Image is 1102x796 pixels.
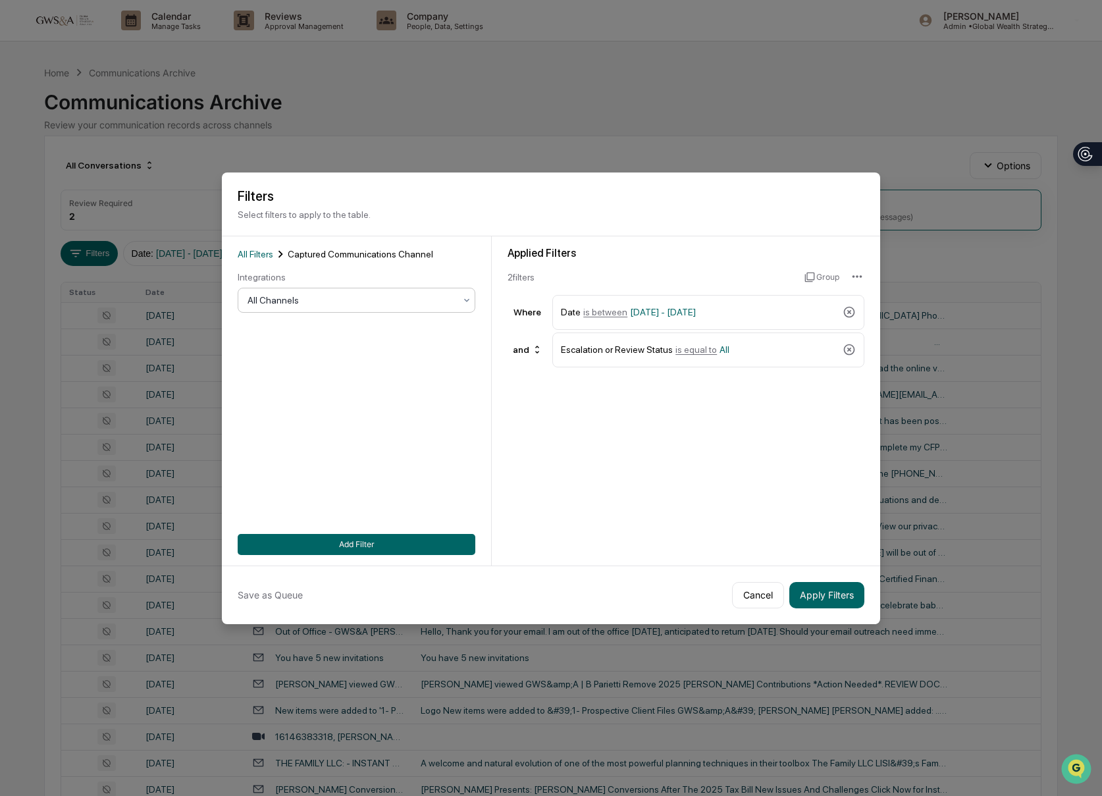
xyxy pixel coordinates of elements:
span: [DATE] - [DATE] [630,307,696,317]
button: Cancel [732,582,784,608]
a: Powered byPylon [93,223,159,233]
div: 🔎 [13,192,24,203]
button: Start new chat [224,105,240,120]
span: is equal to [675,344,717,355]
div: Where [508,307,547,317]
button: Add Filter [238,534,475,555]
div: and [508,339,548,360]
button: Group [804,267,839,288]
a: 🔎Data Lookup [8,186,88,209]
div: Escalation or Review Status [561,338,837,361]
p: How can we help? [13,28,240,49]
div: Integrations [238,272,475,282]
span: Data Lookup [26,191,83,204]
span: Pylon [131,223,159,233]
span: All [720,344,729,355]
div: Applied Filters [508,247,864,259]
span: is between [583,307,627,317]
iframe: Open customer support [1060,753,1095,788]
span: All Filters [238,249,273,259]
div: 🗄️ [95,167,106,178]
a: 🗄️Attestations [90,161,169,184]
span: Captured Communications Channel [288,249,433,259]
div: 2 filter s [508,272,794,282]
span: Preclearance [26,166,85,179]
button: Apply Filters [789,582,864,608]
button: Save as Queue [238,582,303,608]
div: Date [561,301,837,324]
h2: Filters [238,188,864,204]
div: We're offline, we'll be back soon [45,114,172,124]
a: 🖐️Preclearance [8,161,90,184]
div: 🖐️ [13,167,24,178]
p: Select filters to apply to the table. [238,209,864,220]
div: Start new chat [45,101,216,114]
span: Attestations [109,166,163,179]
img: 1746055101610-c473b297-6a78-478c-a979-82029cc54cd1 [13,101,37,124]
